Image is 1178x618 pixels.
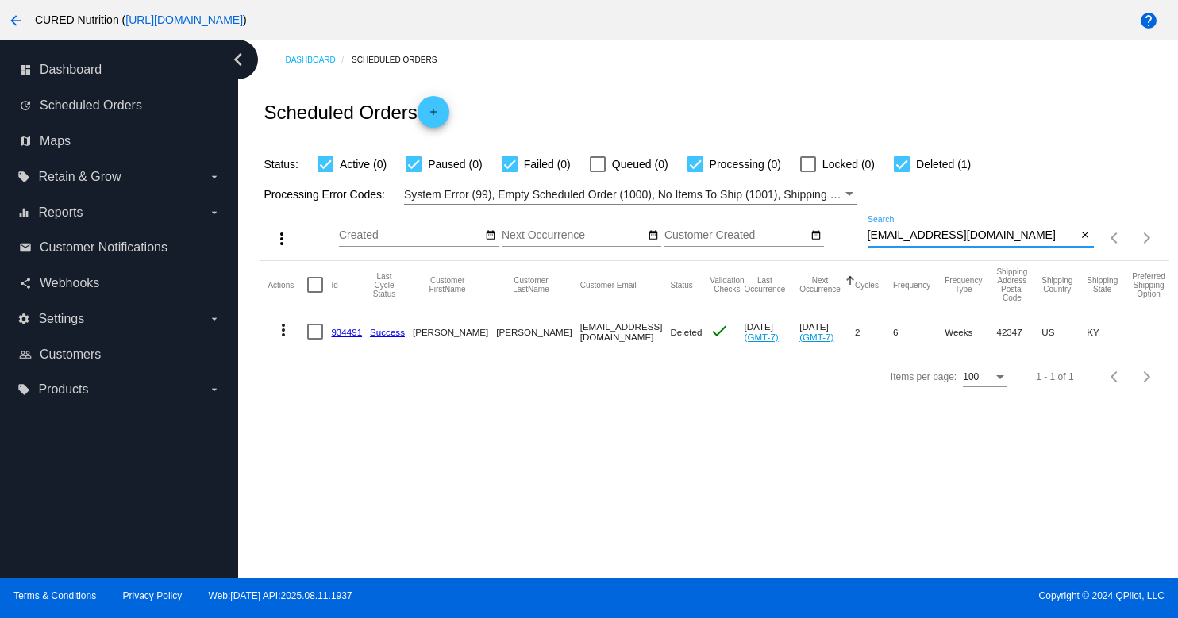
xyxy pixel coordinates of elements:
[710,321,729,340] mat-icon: check
[945,309,996,355] mat-cell: Weeks
[264,158,298,171] span: Status:
[424,106,443,125] mat-icon: add
[19,99,32,112] i: update
[209,590,352,601] a: Web:[DATE] API:2025.08.11.1937
[19,235,221,260] a: email Customer Notifications
[340,155,387,174] span: Active (0)
[428,155,482,174] span: Paused (0)
[612,155,668,174] span: Queued (0)
[1099,361,1131,393] button: Previous page
[38,170,121,184] span: Retain & Grow
[19,129,221,154] a: map Maps
[1080,229,1091,242] mat-icon: close
[19,348,32,361] i: people_outline
[822,155,875,174] span: Locked (0)
[339,229,482,242] input: Created
[799,332,833,342] a: (GMT-7)
[648,229,659,242] mat-icon: date_range
[855,309,893,355] mat-cell: 2
[1041,276,1072,294] button: Change sorting for ShippingCountry
[123,590,183,601] a: Privacy Policy
[264,96,448,128] h2: Scheduled Orders
[19,342,221,367] a: people_outline Customers
[963,372,1007,383] mat-select: Items per page:
[404,185,857,205] mat-select: Filter by Processing Error Codes
[810,229,822,242] mat-icon: date_range
[17,171,30,183] i: local_offer
[580,309,671,355] mat-cell: [EMAIL_ADDRESS][DOMAIN_NAME]
[799,309,855,355] mat-cell: [DATE]
[40,63,102,77] span: Dashboard
[40,98,142,113] span: Scheduled Orders
[496,309,579,355] mat-cell: [PERSON_NAME]
[370,272,398,298] button: Change sorting for LastProcessingCycleId
[38,205,83,220] span: Reports
[208,313,221,325] i: arrow_drop_down
[1131,361,1163,393] button: Next page
[19,93,221,118] a: update Scheduled Orders
[125,13,243,26] a: [URL][DOMAIN_NAME]
[19,135,32,148] i: map
[891,371,957,382] div: Items per page:
[745,309,800,355] mat-cell: [DATE]
[1077,228,1094,244] button: Clear
[413,276,482,294] button: Change sorting for CustomerFirstName
[485,229,496,242] mat-icon: date_range
[1087,309,1132,355] mat-cell: KY
[670,280,692,290] button: Change sorting for Status
[1087,276,1118,294] button: Change sorting for ShippingState
[996,309,1041,355] mat-cell: 42347
[1099,222,1131,254] button: Previous page
[893,309,945,355] mat-cell: 6
[496,276,565,294] button: Change sorting for CustomerLastName
[225,47,251,72] i: chevron_left
[1041,309,1087,355] mat-cell: US
[602,590,1165,601] span: Copyright © 2024 QPilot, LLC
[13,590,96,601] a: Terms & Conditions
[893,280,930,290] button: Change sorting for Frequency
[35,13,247,26] span: CURED Nutrition ( )
[19,271,221,296] a: share Webhooks
[17,383,30,396] i: local_offer
[208,206,221,219] i: arrow_drop_down
[1036,371,1073,382] div: 1 - 1 of 1
[963,371,979,382] span: 100
[19,277,32,290] i: share
[868,229,1077,242] input: Search
[1131,222,1163,254] button: Next page
[19,63,32,76] i: dashboard
[264,188,385,201] span: Processing Error Codes:
[745,276,786,294] button: Change sorting for LastOccurrenceUtc
[285,48,352,72] a: Dashboard
[580,280,637,290] button: Change sorting for CustomerEmail
[272,229,291,248] mat-icon: more_vert
[1139,11,1158,30] mat-icon: help
[38,382,88,397] span: Products
[996,267,1027,302] button: Change sorting for ShippingPostcode
[916,155,971,174] span: Deleted (1)
[17,313,30,325] i: settings
[38,312,84,326] span: Settings
[664,229,807,242] input: Customer Created
[40,240,167,255] span: Customer Notifications
[6,11,25,30] mat-icon: arrow_back
[208,383,221,396] i: arrow_drop_down
[710,261,744,309] mat-header-cell: Validation Checks
[352,48,451,72] a: Scheduled Orders
[40,276,99,290] span: Webhooks
[855,280,879,290] button: Change sorting for Cycles
[268,261,307,309] mat-header-cell: Actions
[19,241,32,254] i: email
[670,327,702,337] span: Deleted
[1132,272,1165,298] button: Change sorting for PreferredShippingOption
[331,280,337,290] button: Change sorting for Id
[413,309,496,355] mat-cell: [PERSON_NAME]
[945,276,982,294] button: Change sorting for FrequencyType
[524,155,571,174] span: Failed (0)
[710,155,781,174] span: Processing (0)
[274,321,293,340] mat-icon: more_vert
[370,327,405,337] a: Success
[745,332,779,342] a: (GMT-7)
[208,171,221,183] i: arrow_drop_down
[17,206,30,219] i: equalizer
